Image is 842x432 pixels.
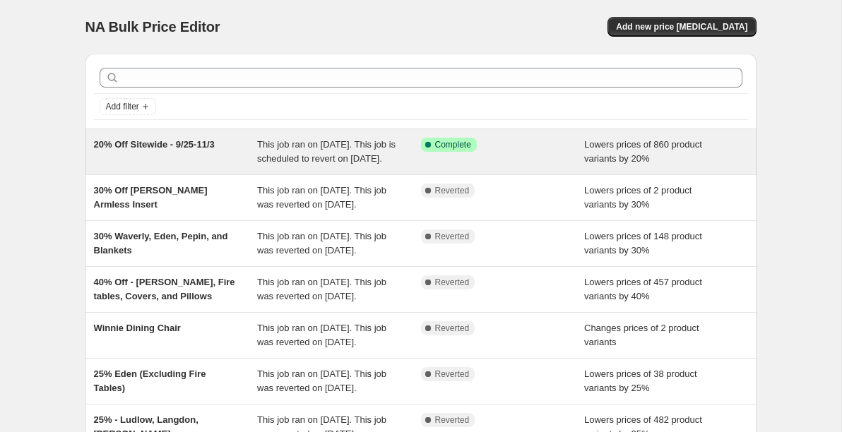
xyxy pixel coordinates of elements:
[257,231,386,256] span: This job ran on [DATE]. This job was reverted on [DATE].
[257,139,396,164] span: This job ran on [DATE]. This job is scheduled to revert on [DATE].
[584,185,692,210] span: Lowers prices of 2 product variants by 30%
[100,98,156,115] button: Add filter
[94,277,235,301] span: 40% Off - [PERSON_NAME], Fire tables, Covers, and Pillows
[435,185,470,196] span: Reverted
[435,323,470,334] span: Reverted
[94,139,215,150] span: 20% Off Sitewide - 9/25-11/3
[435,277,470,288] span: Reverted
[584,231,702,256] span: Lowers prices of 148 product variants by 30%
[257,323,386,347] span: This job ran on [DATE]. This job was reverted on [DATE].
[435,414,470,426] span: Reverted
[94,368,206,393] span: 25% Eden (Excluding Fire Tables)
[584,139,702,164] span: Lowers prices of 860 product variants by 20%
[257,185,386,210] span: This job ran on [DATE]. This job was reverted on [DATE].
[94,323,181,333] span: Winnie Dining Chair
[584,368,697,393] span: Lowers prices of 38 product variants by 25%
[106,101,139,112] span: Add filter
[435,139,471,150] span: Complete
[257,277,386,301] span: This job ran on [DATE]. This job was reverted on [DATE].
[435,368,470,380] span: Reverted
[94,185,208,210] span: 30% Off [PERSON_NAME] Armless Insert
[584,323,699,347] span: Changes prices of 2 product variants
[607,17,756,37] button: Add new price [MEDICAL_DATA]
[616,21,747,32] span: Add new price [MEDICAL_DATA]
[94,231,228,256] span: 30% Waverly, Eden, Pepin, and Blankets
[584,277,702,301] span: Lowers prices of 457 product variants by 40%
[435,231,470,242] span: Reverted
[85,19,220,35] span: NA Bulk Price Editor
[257,368,386,393] span: This job ran on [DATE]. This job was reverted on [DATE].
